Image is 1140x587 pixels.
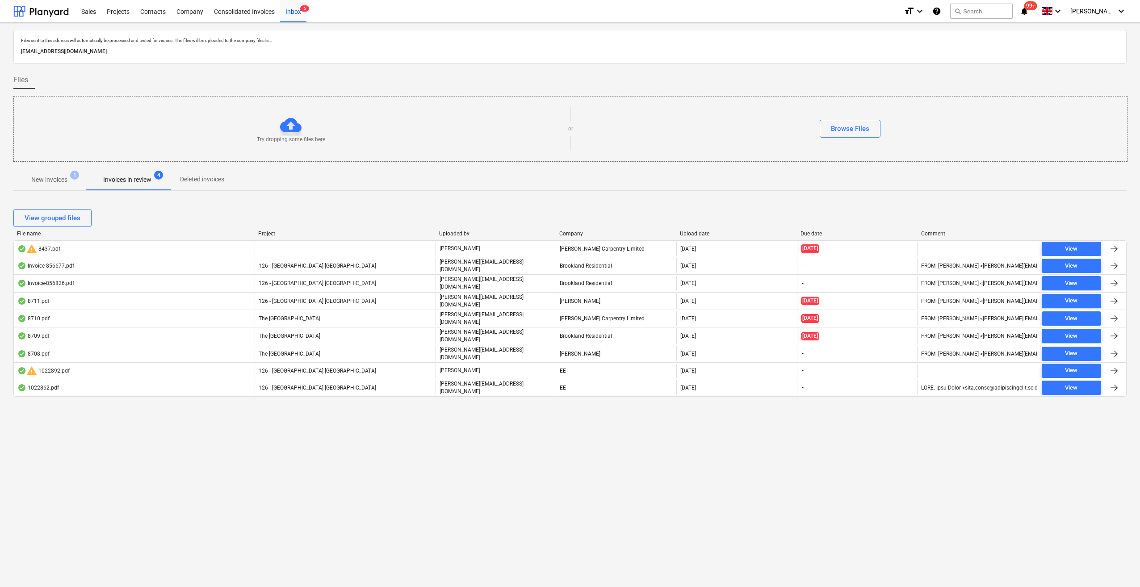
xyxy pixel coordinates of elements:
div: File name [17,231,251,237]
div: OCR finished [17,280,26,287]
button: View grouped files [13,209,92,227]
div: [DATE] [680,298,696,304]
p: Try dropping some files here [257,136,325,143]
p: [PERSON_NAME][EMAIL_ADDRESS][DOMAIN_NAME] [440,276,553,291]
span: [DATE] [801,314,819,323]
span: [DATE] [801,332,819,340]
div: Uploaded by [439,231,553,237]
button: View [1042,347,1101,361]
span: [DATE] [801,244,819,253]
div: 8710.pdf [17,315,50,322]
p: [PERSON_NAME][EMAIL_ADDRESS][DOMAIN_NAME] [440,328,553,344]
iframe: Chat Widget [1095,544,1140,587]
div: 1022892.pdf [17,365,70,376]
div: [DATE] [680,315,696,322]
div: OCR finished [17,262,26,269]
p: [PERSON_NAME][EMAIL_ADDRESS][DOMAIN_NAME] [440,258,553,273]
div: Try dropping some files hereorBrowse Files [13,96,1127,162]
div: OCR finished [17,384,26,391]
div: [DATE] [680,385,696,391]
span: 126 - Royal Townhouses Ashby [259,385,376,391]
div: 8708.pdf [17,350,50,357]
p: Invoices in review [103,175,151,184]
div: - [921,368,922,374]
button: Search [950,4,1013,19]
p: [EMAIL_ADDRESS][DOMAIN_NAME] [21,47,1119,56]
div: OCR finished [17,298,26,305]
i: Knowledge base [932,6,941,17]
span: warning [26,365,37,376]
div: [PERSON_NAME] [556,293,676,309]
div: OCR finished [17,350,26,357]
span: 126 - Royal Townhouses Ashby [259,280,376,286]
div: Brookland Residential [556,258,676,273]
p: [PERSON_NAME] [440,367,480,374]
div: EE [556,364,676,378]
div: View [1065,278,1077,289]
div: [DATE] [680,351,696,357]
span: search [954,8,961,15]
button: View [1042,242,1101,256]
div: View [1065,331,1077,341]
span: - [801,262,805,270]
span: 126 - Royal Townhouses Ashby [259,263,376,269]
span: 99+ [1024,1,1037,10]
span: 5 [300,5,309,12]
div: OCR finished [17,332,26,340]
div: Brookland Residential [556,328,676,344]
div: View [1065,314,1077,324]
span: 1 [70,171,79,180]
i: keyboard_arrow_down [1052,6,1063,17]
div: [DATE] [680,368,696,374]
div: Browse Files [831,123,869,134]
span: - [801,384,805,391]
button: View [1042,276,1101,290]
p: Deleted invoices [180,175,224,184]
span: - [801,280,805,287]
span: Files [13,75,28,85]
div: 8437.pdf [17,243,60,254]
i: format_size [904,6,914,17]
span: - [801,367,805,374]
div: View grouped files [25,212,80,224]
span: 126 - Royal Townhouses Ashby [259,368,376,374]
span: - [801,350,805,357]
p: [PERSON_NAME][EMAIL_ADDRESS][DOMAIN_NAME] [440,293,553,309]
span: 4 [154,171,163,180]
span: The Royal Hotel [259,315,320,322]
button: Browse Files [820,120,880,138]
div: [DATE] [680,280,696,286]
div: OCR finished [17,367,26,374]
p: [PERSON_NAME] [440,245,480,252]
i: keyboard_arrow_down [1116,6,1127,17]
div: 8711.pdf [17,298,50,305]
button: View [1042,259,1101,273]
div: EE [556,380,676,395]
div: Due date [801,231,914,237]
div: 1022862.pdf [17,384,59,391]
div: OCR finished [17,315,26,322]
div: View [1065,296,1077,306]
p: [PERSON_NAME][EMAIL_ADDRESS][DOMAIN_NAME] [440,346,553,361]
span: 126 - Royal Townhouses Ashby [259,298,376,304]
div: - [921,246,922,252]
div: [DATE] [680,333,696,339]
div: View [1065,383,1077,393]
span: - [259,246,260,252]
div: Invoice-856826.pdf [17,280,74,287]
div: View [1065,365,1077,376]
div: Company [559,231,673,237]
div: [PERSON_NAME] Carpentry Limited [556,242,676,256]
span: The Royal Hotel [259,351,320,357]
p: [PERSON_NAME][EMAIL_ADDRESS][DOMAIN_NAME] [440,311,553,326]
div: OCR finished [17,245,26,252]
div: Upload date [680,231,793,237]
div: [PERSON_NAME] Carpentry Limited [556,311,676,326]
button: View [1042,311,1101,326]
div: Invoice-856677.pdf [17,262,74,269]
div: View [1065,261,1077,271]
div: Brookland Residential [556,276,676,291]
span: [DATE] [801,297,819,305]
p: [PERSON_NAME][EMAIL_ADDRESS][DOMAIN_NAME] [440,380,553,395]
